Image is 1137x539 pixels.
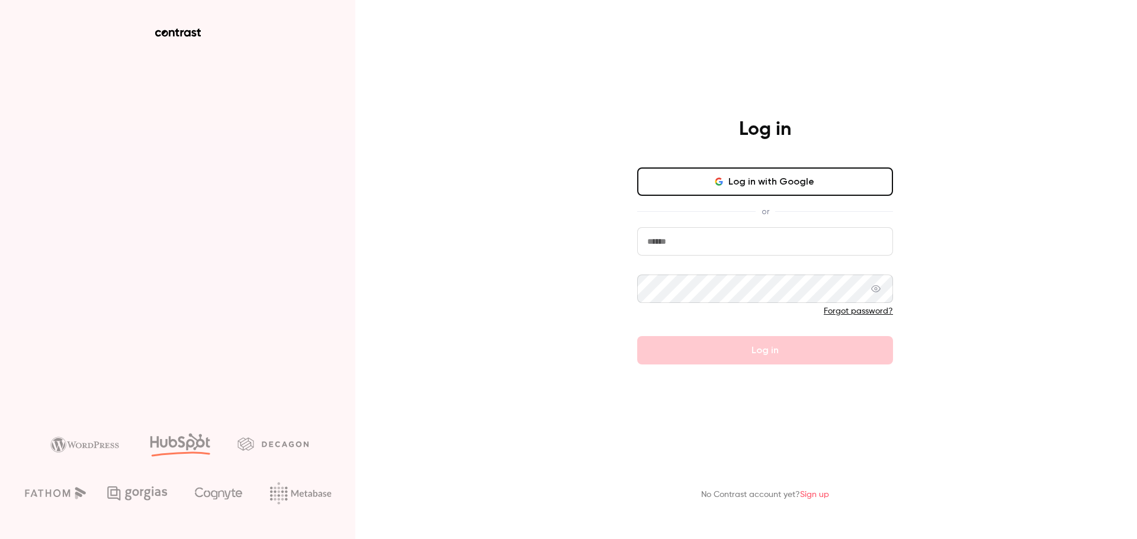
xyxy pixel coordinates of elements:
[237,437,309,450] img: decagon
[637,167,893,196] button: Log in with Google
[756,205,775,218] span: or
[800,490,829,499] a: Sign up
[701,489,829,501] p: No Contrast account yet?
[739,118,791,141] h4: Log in
[824,307,893,315] a: Forgot password?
